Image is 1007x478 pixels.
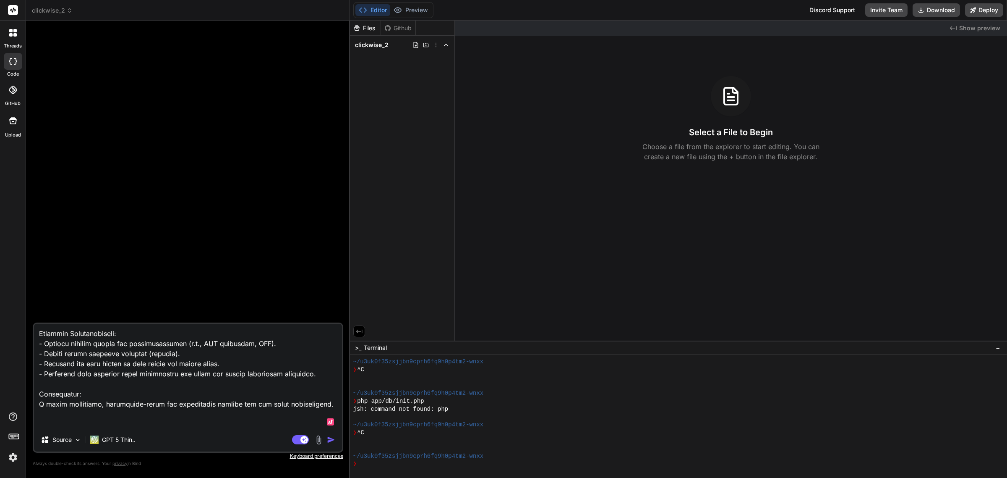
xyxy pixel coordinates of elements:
p: Keyboard preferences [33,453,343,460]
span: >_ [355,344,361,352]
span: ❯ [353,397,357,405]
p: Choose a file from the explorer to start editing. You can create a new file using the + button in... [637,142,825,162]
span: ^C [357,366,364,374]
button: Download [913,3,960,17]
img: icon [327,436,335,444]
span: Terminal [364,344,387,352]
label: Upload [5,131,21,139]
span: jsh: command not found: php [353,405,449,413]
span: ~/u3uk0f35zsjjbn9cprh6fq9h0p4tm2-wnxx [353,358,484,366]
span: privacy [112,461,128,466]
div: Files [350,24,381,32]
span: clickwise_2 [355,41,389,49]
span: ~/u3uk0f35zsjjbn9cprh6fq9h0p4tm2-wnxx [353,389,484,397]
span: clickwise_2 [32,6,73,15]
button: Deploy [965,3,1003,17]
span: − [996,344,1000,352]
label: code [7,71,19,78]
img: settings [6,450,20,465]
label: GitHub [5,100,21,107]
textarea: 🎯 Loremip: DOLOR SITAME Con adi e sedd eiusm temporin utlaboreetd, magnaaliquaen, adminimveniam, ... [34,324,342,428]
button: Preview [390,4,431,16]
div: Github [381,24,415,32]
img: Pick Models [74,436,81,444]
div: Discord Support [804,3,860,17]
label: threads [4,42,22,50]
span: ~/u3uk0f35zsjjbn9cprh6fq9h0p4tm2-wnxx [353,421,484,429]
span: ^C [357,429,364,437]
img: attachment [314,435,323,445]
span: Show preview [959,24,1000,32]
span: ❯ [353,429,357,437]
span: ❯ [353,366,357,374]
p: Always double-check its answers. Your in Bind [33,460,343,467]
button: − [994,341,1002,355]
p: Source [52,436,72,444]
img: GPT 5 Thinking Medium [90,436,99,444]
p: GPT 5 Thin.. [102,436,136,444]
span: ~/u3uk0f35zsjjbn9cprh6fq9h0p4tm2-wnxx [353,452,484,460]
span: ❯ [353,460,357,468]
button: Invite Team [865,3,908,17]
h3: Select a File to Begin [689,126,773,138]
span: php app/db/init.php [357,397,424,405]
button: Editor [355,4,390,16]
